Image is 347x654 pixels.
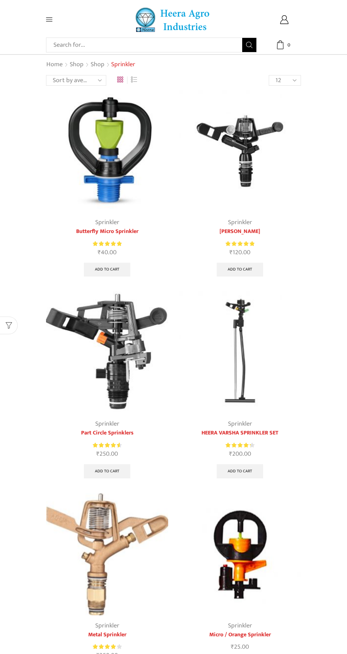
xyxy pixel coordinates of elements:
[69,60,84,69] a: Shop
[217,464,263,478] a: Add to cart: “HEERA VARSHA SPRINKLER SET”
[231,642,234,652] span: ₹
[285,41,292,49] span: 0
[93,442,120,449] span: Rated out of 5
[242,38,256,52] button: Search button
[217,263,263,277] a: Add to cart: “Saras Sprinkler”
[179,493,301,615] img: Orange-Sprinkler
[46,429,168,437] a: Part Circle Sprinklers
[93,442,121,449] div: Rated 4.67 out of 5
[179,631,301,639] a: Micro / Orange Sprinkler
[98,247,116,258] bdi: 40.00
[95,419,119,429] a: Sprinkler
[179,90,301,212] img: saras sprinkler
[46,60,63,69] a: Home
[111,61,135,69] h1: Sprinkler
[50,38,242,52] input: Search for...
[93,643,121,650] div: Rated 4.00 out of 5
[228,217,252,228] a: Sprinkler
[179,291,301,414] img: Impact Mini Sprinkler
[46,291,168,414] img: part circle sprinkler
[96,449,99,459] span: ₹
[46,227,168,236] a: Butterfly Micro Sprinkler
[226,442,254,449] div: Rated 4.37 out of 5
[84,263,130,277] a: Add to cart: “Butterfly Micro Sprinkler”
[229,247,250,258] bdi: 120.00
[93,643,116,650] span: Rated out of 5
[46,60,135,69] nav: Breadcrumb
[228,419,252,429] a: Sprinkler
[231,642,249,652] bdi: 25.00
[179,227,301,236] a: [PERSON_NAME]
[179,429,301,437] a: HEERA VARSHA SPRINKLER SET
[84,464,130,478] a: Add to cart: “Part Circle Sprinklers”
[229,449,251,459] bdi: 200.00
[267,40,301,49] a: 0
[96,449,118,459] bdi: 250.00
[226,442,251,449] span: Rated out of 5
[228,620,252,631] a: Sprinkler
[229,247,233,258] span: ₹
[95,620,119,631] a: Sprinkler
[93,240,121,248] span: Rated out of 5
[95,217,119,228] a: Sprinkler
[226,240,254,248] div: Rated 5.00 out of 5
[90,60,105,69] a: Shop
[46,493,168,615] img: Metal Sprinkler
[46,75,106,86] select: Shop order
[46,90,168,212] img: Butterfly Micro Sprinkler
[98,247,101,258] span: ₹
[46,631,168,639] a: Metal Sprinkler
[229,449,232,459] span: ₹
[226,240,254,248] span: Rated out of 5
[93,240,121,248] div: Rated 5.00 out of 5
